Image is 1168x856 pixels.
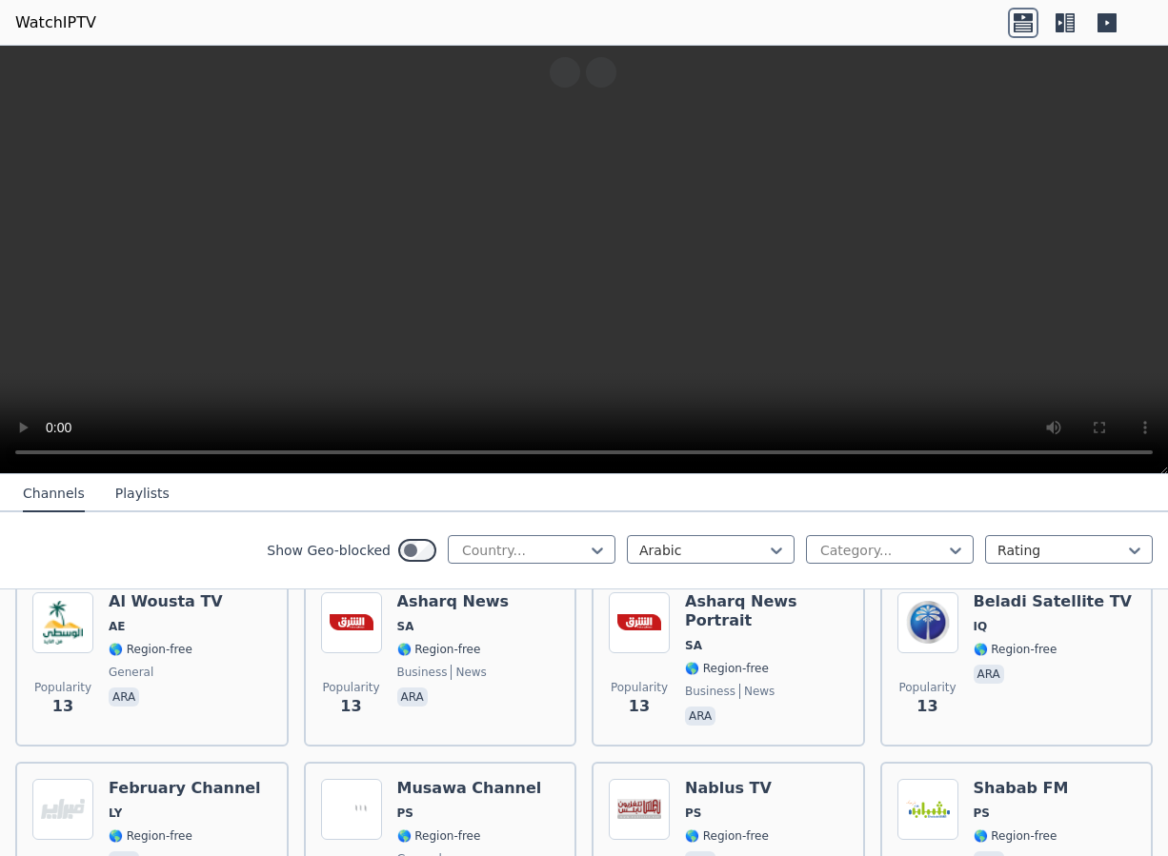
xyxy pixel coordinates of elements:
span: 🌎 Region-free [974,828,1057,844]
img: Asharq News [321,592,382,653]
span: news [451,665,486,680]
h6: Nablus TV [685,779,772,798]
span: 🌎 Region-free [685,828,769,844]
span: 🌎 Region-free [685,661,769,676]
h6: Beladi Satellite TV [974,592,1132,611]
span: 🌎 Region-free [109,642,192,657]
span: 13 [52,695,73,718]
span: business [397,665,448,680]
span: business [685,684,735,699]
span: LY [109,806,122,821]
span: PS [397,806,413,821]
p: ara [974,665,1004,684]
h6: Asharq News Portrait [685,592,848,630]
span: 🌎 Region-free [109,828,192,844]
span: general [109,665,153,680]
span: news [739,684,775,699]
img: Musawa Channel [321,779,382,840]
span: 13 [916,695,937,718]
span: Popularity [898,680,956,695]
img: February Channel [32,779,93,840]
span: PS [974,806,990,821]
span: PS [685,806,701,821]
h6: Shabab FM [974,779,1069,798]
span: 🌎 Region-free [397,828,481,844]
button: Playlists [115,476,170,512]
span: 13 [629,695,650,718]
span: IQ [974,619,988,634]
h6: Musawa Channel [397,779,542,798]
span: Popularity [611,680,668,695]
img: Beladi Satellite TV [897,592,958,653]
p: ara [109,687,139,707]
label: Show Geo-blocked [267,541,391,560]
span: SA [685,638,702,653]
span: Popularity [34,680,91,695]
button: Channels [23,476,85,512]
h6: Al Wousta TV [109,592,223,611]
p: ara [685,707,715,726]
span: Popularity [322,680,379,695]
h6: February Channel [109,779,261,798]
span: 13 [340,695,361,718]
img: Al Wousta TV [32,592,93,653]
span: 🌎 Region-free [397,642,481,657]
img: Asharq News Portrait [609,592,670,653]
img: Nablus TV [609,779,670,840]
a: WatchIPTV [15,11,96,34]
h6: Asharq News [397,592,510,611]
img: Shabab FM [897,779,958,840]
span: 🌎 Region-free [974,642,1057,657]
span: SA [397,619,414,634]
span: AE [109,619,125,634]
p: ara [397,687,428,707]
